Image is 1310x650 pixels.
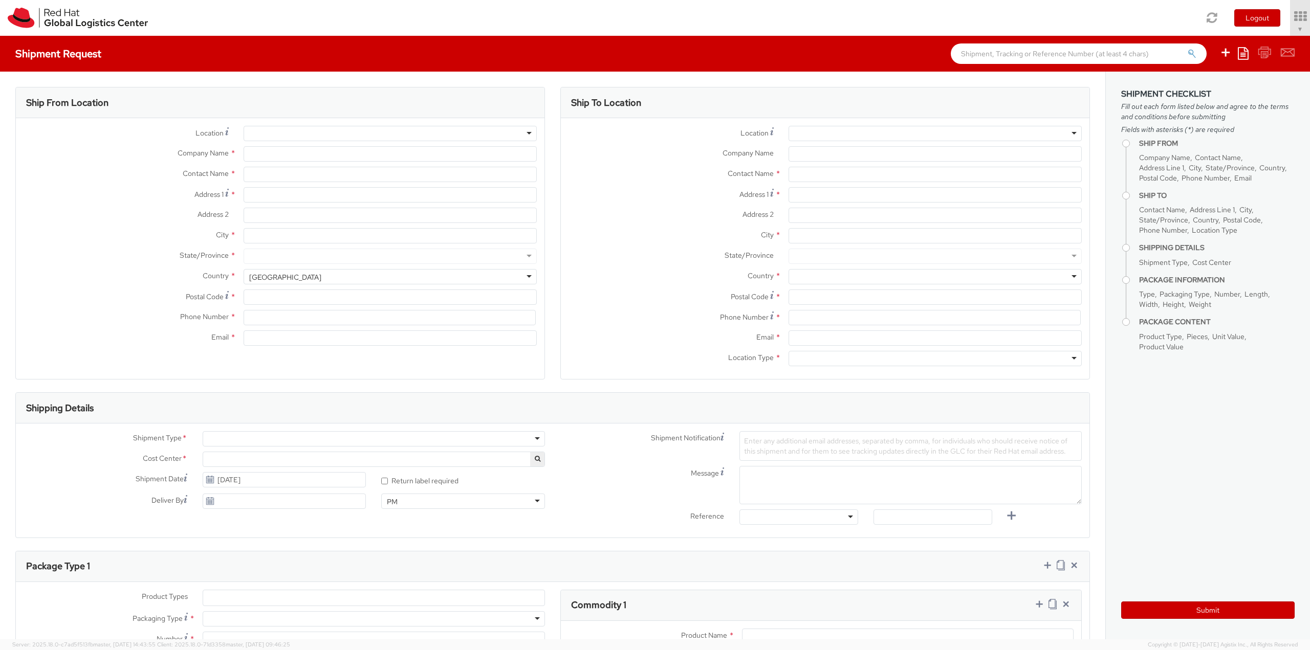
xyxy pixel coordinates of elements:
[1139,153,1190,162] span: Company Name
[1192,226,1237,235] span: Location Type
[1192,258,1231,267] span: Cost Center
[1139,205,1185,214] span: Contact Name
[151,495,184,506] span: Deliver By
[1193,215,1218,225] span: Country
[690,511,724,521] span: Reference
[178,148,229,158] span: Company Name
[728,353,774,362] span: Location Type
[756,332,774,342] span: Email
[739,190,769,199] span: Address 1
[571,98,641,108] h3: Ship To Location
[951,43,1207,64] input: Shipment, Tracking or Reference Number (at least 4 chars)
[1160,289,1210,299] span: Packaging Type
[1121,601,1295,619] button: Submit
[571,600,626,610] h3: Commodity 1
[651,433,720,443] span: Shipment Notification
[211,332,229,342] span: Email
[195,128,224,138] span: Location
[1139,173,1177,183] span: Postal Code
[725,251,774,260] span: State/Province
[1259,163,1285,172] span: Country
[183,169,229,178] span: Contact Name
[720,312,769,322] span: Phone Number
[1139,289,1155,299] span: Type
[1121,89,1295,99] h3: Shipment Checklist
[761,230,774,239] span: City
[1139,300,1158,309] span: Width
[180,312,229,321] span: Phone Number
[1182,173,1230,183] span: Phone Number
[1139,226,1187,235] span: Phone Number
[728,169,774,178] span: Contact Name
[1190,205,1235,214] span: Address Line 1
[1121,124,1295,135] span: Fields with asterisks (*) are required
[198,210,229,219] span: Address 2
[723,148,774,158] span: Company Name
[381,478,388,484] input: Return label required
[1139,318,1295,326] h4: Package Content
[26,403,94,413] h3: Shipping Details
[142,592,188,601] span: Product Types
[180,251,229,260] span: State/Province
[157,641,290,648] span: Client: 2025.18.0-71d3358
[15,48,101,59] h4: Shipment Request
[194,190,224,199] span: Address 1
[26,98,108,108] h3: Ship From Location
[1195,153,1241,162] span: Contact Name
[691,468,719,478] span: Message
[381,474,460,486] label: Return label required
[1139,276,1295,284] h4: Package Information
[1297,25,1303,33] span: ▼
[1206,163,1255,172] span: State/Province
[1212,332,1244,341] span: Unit Value
[26,561,90,571] h3: Package Type 1
[186,292,224,301] span: Postal Code
[1139,163,1184,172] span: Address Line 1
[1234,9,1280,27] button: Logout
[1139,332,1182,341] span: Product Type
[136,474,184,484] span: Shipment Date
[1139,342,1184,351] span: Product Value
[740,128,769,138] span: Location
[1139,192,1295,199] h4: Ship To
[133,433,182,444] span: Shipment Type
[12,641,156,648] span: Server: 2025.18.0-c7ad5f513fb
[1223,215,1261,225] span: Postal Code
[157,634,183,643] span: Number
[1121,101,1295,122] span: Fill out each form listed below and agree to the terms and conditions before submitting
[8,8,148,28] img: rh-logistics-00dfa346123c4ec078e1.svg
[1214,289,1240,299] span: Number
[133,614,183,623] span: Packaging Type
[93,641,156,648] span: master, [DATE] 14:43:55
[681,631,727,640] span: Product Name
[1189,300,1211,309] span: Weight
[1148,641,1298,649] span: Copyright © [DATE]-[DATE] Agistix Inc., All Rights Reserved
[731,292,769,301] span: Postal Code
[1139,140,1295,147] h4: Ship From
[1139,258,1188,267] span: Shipment Type
[216,230,229,239] span: City
[387,497,398,507] div: PM
[1234,173,1252,183] span: Email
[748,271,774,280] span: Country
[744,436,1067,456] span: Enter any additional email addresses, separated by comma, for individuals who should receive noti...
[249,272,321,282] div: [GEOGRAPHIC_DATA]
[1189,163,1201,172] span: City
[1139,244,1295,252] h4: Shipping Details
[1187,332,1208,341] span: Pieces
[1239,205,1252,214] span: City
[1244,289,1268,299] span: Length
[1163,300,1184,309] span: Height
[743,210,774,219] span: Address 2
[203,271,229,280] span: Country
[226,641,290,648] span: master, [DATE] 09:46:25
[1139,215,1188,225] span: State/Province
[143,453,182,465] span: Cost Center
